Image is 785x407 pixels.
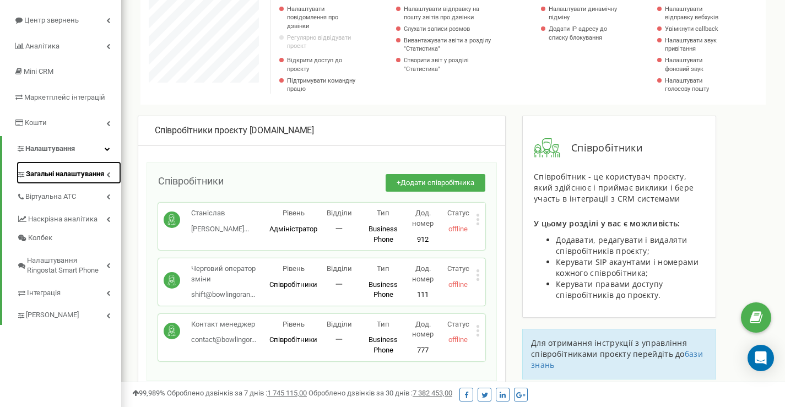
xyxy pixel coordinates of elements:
a: Налаштувати відправку на пошту звітів про дзвінки [404,5,497,22]
span: Business Phone [369,225,398,243]
span: Співробітники [269,280,317,289]
span: Співробітники [560,141,642,155]
a: Налаштувати фоновий звук [665,56,726,73]
u: 7 382 453,00 [413,389,452,397]
p: Черговий оператор зміни [191,264,269,284]
span: 99,989% [132,389,165,397]
a: [PERSON_NAME] [17,302,121,325]
a: Налаштування Ringostat Smart Phone [17,248,121,280]
span: 一 [335,225,343,233]
span: Дод. номер [412,209,434,227]
span: Оброблено дзвінків за 30 днів : [308,389,452,397]
span: shift@bowlingoran... [191,290,255,299]
a: Налаштувати динамічну підміну [549,5,622,22]
span: Налаштування [25,144,75,153]
span: Співробітники проєкту [155,125,247,135]
span: Керувати правами доступу співробітників до проєкту. [556,279,663,300]
span: offline [448,335,468,344]
span: Статус [447,320,469,328]
a: Додати IP адресу до списку блокування [549,25,622,42]
div: Open Intercom Messenger [748,345,774,371]
a: Налаштувати голосову пошту [665,77,726,94]
span: Рівень [283,320,305,328]
a: Інтеграція [17,280,121,303]
span: offline [448,280,468,289]
span: Рівень [283,264,305,273]
a: Створити звіт у розділі "Статистика" [404,56,497,73]
span: Business Phone [369,335,398,354]
span: Відділи [327,320,352,328]
p: Станіслав [191,208,249,219]
span: Статус [447,209,469,217]
p: 111 [405,290,441,300]
span: Тип [377,264,389,273]
span: Керувати SIP акаунтами і номерами кожного співробітника; [556,257,699,278]
span: Mini CRM [24,67,53,75]
p: 777 [405,345,441,356]
span: Статус [447,264,469,273]
a: Віртуальна АТС [17,184,121,207]
span: Оброблено дзвінків за 7 днів : [167,389,307,397]
span: Співробітник - це користувач проєкту, який здійснює і приймає виклики і бере участь в інтеграції ... [534,171,694,204]
span: Кошти [25,118,47,127]
span: Налаштування Ringostat Smart Phone [27,256,106,276]
span: Маркетплейс інтеграцій [24,93,105,101]
span: Дод. номер [412,264,434,283]
span: Тип [377,209,389,217]
a: Налаштувати повідомлення про дзвінки [287,5,361,31]
span: Співробітники [158,175,224,187]
span: 一 [335,280,343,289]
a: Наскрізна аналітика [17,207,121,229]
span: У цьому розділі у вас є можливість: [534,218,680,229]
span: Наскрізна аналітика [28,214,98,225]
a: Налаштувати звук привітання [665,36,726,53]
a: Колбек [17,229,121,248]
p: Підтримувати командну працю [287,77,361,94]
a: Відкрити доступ до проєкту [287,56,361,73]
a: Увімкнути callback [665,25,726,34]
span: contact@bowlingor... [191,335,256,344]
a: Загальні налаштування [17,161,121,184]
p: Регулярно відвідувати проєкт [287,34,361,51]
span: Тип [377,320,389,328]
p: Контакт менеджер [191,319,256,330]
span: Адміністратор [269,225,317,233]
span: offline [448,225,468,233]
span: Інтеграція [27,288,61,299]
span: Відділи [327,209,352,217]
div: [DOMAIN_NAME] [155,124,489,137]
button: +Додати співробітника [386,174,485,192]
span: Загальні налаштування [26,169,104,180]
span: [PERSON_NAME]... [191,225,249,233]
span: 一 [335,335,343,344]
span: Віртуальна АТС [25,192,76,202]
span: Аналiтика [25,42,59,50]
span: Рівень [283,209,305,217]
span: Додавати, редагувати і видаляти співробітників проєкту; [556,235,687,256]
span: Для отримання інструкції з управління співробітниками проєкту перейдіть до [531,338,687,359]
span: Колбек [28,233,52,243]
a: Налаштувати відправку вебхуків [665,5,726,22]
span: Центр звернень [24,16,79,24]
p: 912 [405,235,441,245]
span: Business Phone [369,280,398,299]
a: Налаштування [2,136,121,162]
a: Вивантажувати звіти з розділу "Статистика" [404,36,497,53]
span: Дод. номер [412,320,434,339]
u: 1 745 115,00 [267,389,307,397]
a: Слухати записи розмов [404,25,497,34]
span: Співробітники [269,335,317,344]
span: Відділи [327,264,352,273]
span: [PERSON_NAME] [26,310,79,321]
span: Додати співробітника [400,178,474,187]
a: бази знань [531,349,703,370]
